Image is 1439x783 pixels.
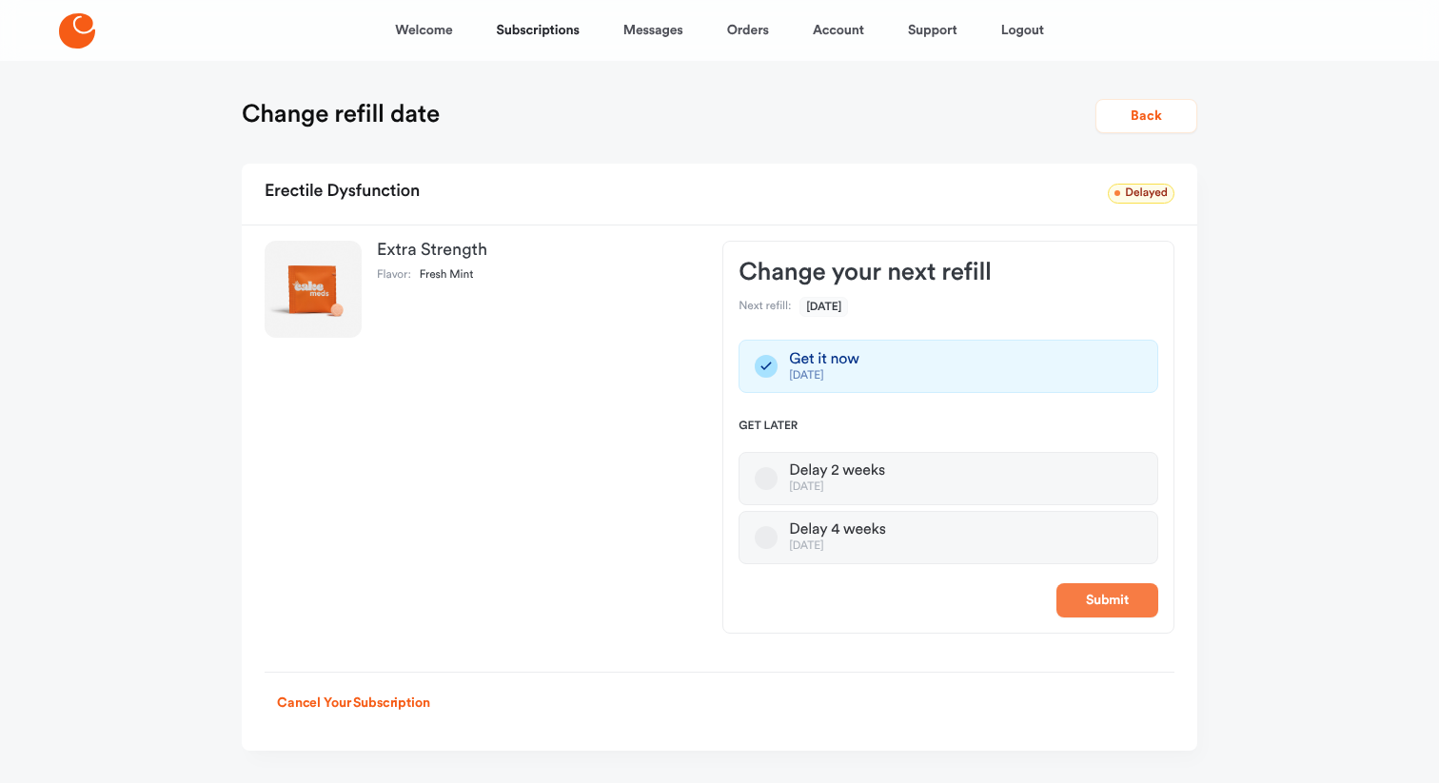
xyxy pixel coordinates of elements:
[789,539,885,554] div: [DATE]
[395,8,452,53] a: Welcome
[908,8,957,53] a: Support
[739,420,1158,435] span: Get later
[497,8,580,53] a: Subscriptions
[623,8,683,53] a: Messages
[739,300,791,315] dt: Next refill:
[789,480,885,495] div: [DATE]
[265,175,420,209] h2: Erectile Dysfunction
[755,467,778,490] button: Delay 2 weeks[DATE]
[789,520,885,539] div: Delay 4 weeks
[1056,583,1158,617] button: Submit
[242,99,440,129] h1: Change refill date
[789,461,885,480] div: Delay 2 weeks
[1095,99,1197,133] button: Back
[755,355,778,378] button: Get it now[DATE]
[755,526,778,549] button: Delay 4 weeks[DATE]
[377,268,411,284] dt: Flavor:
[1001,8,1044,53] a: Logout
[789,350,858,369] div: Get it now
[799,297,848,317] span: [DATE]
[1108,184,1174,204] span: Delayed
[265,241,362,338] img: Extra Strength
[789,369,858,383] div: [DATE]
[727,8,769,53] a: Orders
[813,8,864,53] a: Account
[420,268,474,284] dd: Fresh Mint
[377,241,692,260] h3: Extra Strength
[265,686,443,720] button: Cancel Your Subscription
[739,257,1158,287] h3: Change your next refill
